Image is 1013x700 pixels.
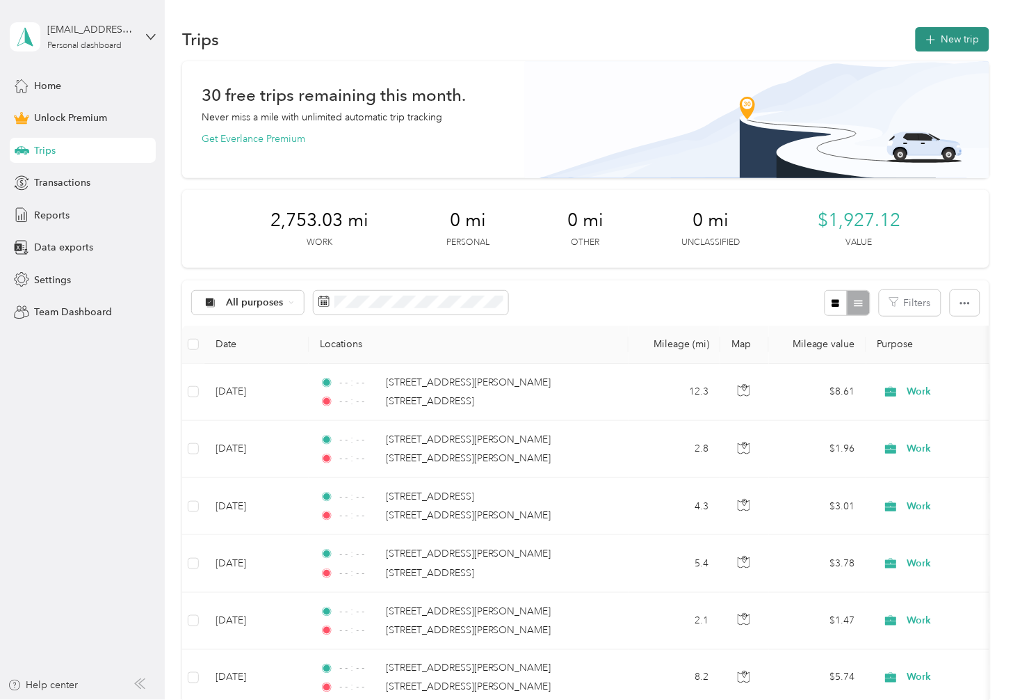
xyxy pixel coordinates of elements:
[182,32,219,47] h1: Trips
[340,623,380,638] span: - - : - -
[340,375,380,390] span: - - : - -
[880,290,941,316] button: Filters
[846,237,873,249] p: Value
[629,326,720,364] th: Mileage (mi)
[340,451,380,466] span: - - : - -
[8,678,79,693] button: Help center
[692,209,729,232] span: 0 mi
[446,237,489,249] p: Personal
[769,421,866,478] td: $1.96
[204,364,309,421] td: [DATE]
[340,489,380,504] span: - - : - -
[340,546,380,562] span: - - : - -
[34,305,112,319] span: Team Dashboard
[450,209,486,232] span: 0 mi
[202,110,442,125] p: Never miss a mile with unlimited automatic trip tracking
[47,22,134,37] div: [EMAIL_ADDRESS][DOMAIN_NAME]
[204,478,309,535] td: [DATE]
[340,394,380,409] span: - - : - -
[204,535,309,592] td: [DATE]
[386,662,551,674] span: [STREET_ADDRESS][PERSON_NAME]
[386,548,551,559] span: [STREET_ADDRESS][PERSON_NAME]
[769,326,866,364] th: Mileage value
[629,593,720,650] td: 2.1
[34,175,90,190] span: Transactions
[720,326,769,364] th: Map
[681,237,740,249] p: Unclassified
[629,478,720,535] td: 4.3
[629,364,720,421] td: 12.3
[386,509,551,521] span: [STREET_ADDRESS][PERSON_NAME]
[769,478,866,535] td: $3.01
[340,432,380,447] span: - - : - -
[769,535,866,592] td: $3.78
[34,273,71,287] span: Settings
[629,421,720,478] td: 2.8
[34,79,61,93] span: Home
[34,208,70,223] span: Reports
[34,111,107,125] span: Unlock Premium
[202,88,466,102] h1: 30 free trips remaining this month.
[386,491,474,502] span: [STREET_ADDRESS]
[916,27,989,51] button: New trip
[572,237,600,249] p: Other
[818,209,900,232] span: $1,927.12
[386,567,474,579] span: [STREET_ADDRESS]
[270,209,368,232] span: 2,753.03 mi
[340,680,380,695] span: - - : - -
[34,240,93,255] span: Data exports
[340,508,380,523] span: - - : - -
[340,604,380,619] span: - - : - -
[629,535,720,592] td: 5.4
[386,395,474,407] span: [STREET_ADDRESS]
[340,566,380,581] span: - - : - -
[935,622,1013,700] iframe: Everlance-gr Chat Button Frame
[34,143,56,158] span: Trips
[769,364,866,421] td: $8.61
[204,593,309,650] td: [DATE]
[204,421,309,478] td: [DATE]
[204,326,309,364] th: Date
[386,433,551,445] span: [STREET_ADDRESS][PERSON_NAME]
[769,593,866,650] td: $1.47
[386,376,551,388] span: [STREET_ADDRESS][PERSON_NAME]
[309,326,629,364] th: Locations
[386,624,551,636] span: [STREET_ADDRESS][PERSON_NAME]
[567,209,603,232] span: 0 mi
[386,605,551,617] span: [STREET_ADDRESS][PERSON_NAME]
[340,661,380,676] span: - - : - -
[524,61,989,178] img: Banner
[307,237,332,249] p: Work
[386,452,551,464] span: [STREET_ADDRESS][PERSON_NAME]
[226,298,284,308] span: All purposes
[47,42,122,50] div: Personal dashboard
[202,132,305,146] button: Get Everlance Premium
[386,681,551,693] span: [STREET_ADDRESS][PERSON_NAME]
